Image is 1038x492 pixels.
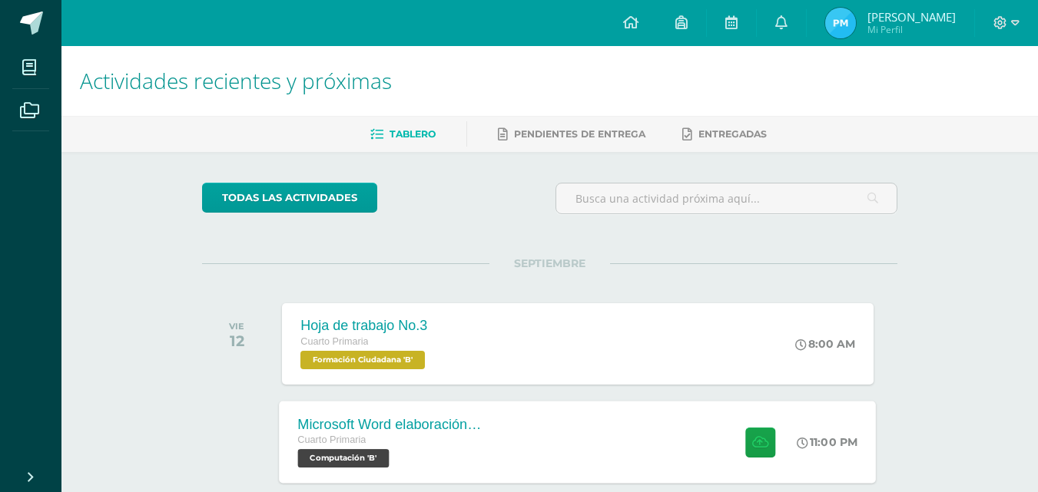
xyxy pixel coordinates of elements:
[682,122,767,147] a: Entregadas
[370,122,436,147] a: Tablero
[229,332,244,350] div: 12
[202,183,377,213] a: todas las Actividades
[867,23,956,36] span: Mi Perfil
[556,183,897,213] input: Busca una actividad próxima aquí...
[300,351,425,369] span: Formación Ciudadana 'B'
[298,434,366,445] span: Cuarto Primaria
[498,122,645,147] a: Pendientes de entrega
[489,256,610,270] span: SEPTIEMBRE
[300,336,368,347] span: Cuarto Primaria
[298,416,484,432] div: Microsoft Word elaboración redacción y personalización de documentos
[300,318,429,334] div: Hoja de trabajo No.3
[698,128,767,140] span: Entregadas
[80,66,392,95] span: Actividades recientes y próximas
[795,337,855,351] div: 8:00 AM
[867,9,956,25] span: [PERSON_NAME]
[798,435,858,449] div: 11:00 PM
[825,8,856,38] img: 5ffbd2a223885144a4c00872ac537c44.png
[229,321,244,332] div: VIE
[390,128,436,140] span: Tablero
[514,128,645,140] span: Pendientes de entrega
[298,449,390,467] span: Computación 'B'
